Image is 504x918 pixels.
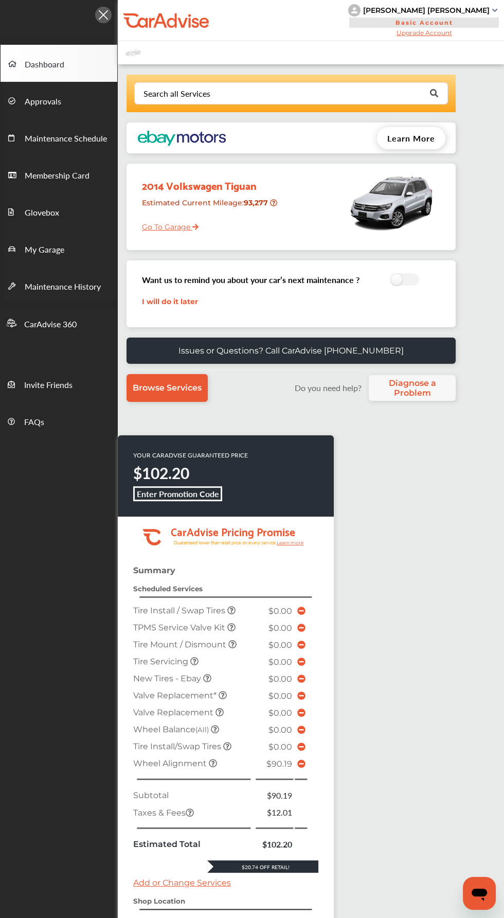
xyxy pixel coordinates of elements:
[134,169,285,194] div: 2014 Volkswagen Tiguan
[349,17,499,28] span: Basic Account
[25,243,64,257] span: My Garage
[24,416,44,429] span: FAQs
[25,132,107,146] span: Maintenance Schedule
[1,267,117,304] a: Maintenance History
[134,215,199,234] a: Go To Garage
[133,657,190,666] span: Tire Servicing
[348,4,361,16] img: knH8PDtVvWoAbQRylUukY18CTiRevjo20fAtgn5MLBQj4uumYvk2MzTtcAIzfGAtb1XOLVMAvhLuqoNAbL4reqehy0jehNKdM...
[268,674,292,684] span: $0.00
[133,640,228,649] span: Tire Mount / Dismount
[133,878,231,888] a: Add or Change Services
[463,877,496,910] iframe: Button to launch messaging window
[1,230,117,267] a: My Garage
[133,451,248,460] p: YOUR CARADVISE GUARANTEED PRICE
[174,539,277,546] tspan: Guaranteed lower than retail price on every service.
[133,383,202,393] span: Browse Services
[25,95,61,109] span: Approvals
[137,488,219,500] b: Enter Promotion Code
[142,274,359,286] h3: Want us to remind you about your car’s next maintenance ?
[207,863,318,871] div: $20.74 Off Retail!
[25,58,64,72] span: Dashboard
[290,382,366,394] label: Do you need help?
[268,725,292,735] span: $0.00
[127,374,208,402] a: Browse Services
[95,7,112,23] img: Icon.5fd9dcc7.svg
[1,82,117,119] a: Approvals
[127,338,456,364] a: Issues or Questions? Call CarAdvise [PHONE_NUMBER]
[133,674,203,683] span: New Tires - Ebay
[133,897,185,905] strong: Shop Location
[178,346,404,356] p: Issues or Questions? Call CarAdvise [PHONE_NUMBER]
[133,758,209,768] span: Wheel Alignment
[1,45,117,82] a: Dashboard
[125,46,141,59] img: placeholder_car.fcab19be.svg
[134,194,285,220] div: Estimated Current Mileage :
[268,708,292,718] span: $0.00
[133,606,227,615] span: Tire Install / Swap Tires
[1,119,117,156] a: Maintenance Schedule
[268,606,292,616] span: $0.00
[131,787,255,804] td: Subtotal
[133,462,189,484] strong: $102.20
[363,6,490,15] div: [PERSON_NAME] [PERSON_NAME]
[24,318,77,331] span: CarAdvise 360
[348,29,500,37] span: Upgrade Account
[25,280,101,294] span: Maintenance History
[255,836,295,853] td: $102.20
[171,522,295,540] tspan: CarAdvise Pricing Promise
[142,297,198,306] a: I will do it later
[24,379,73,392] span: Invite Friends
[195,726,209,734] small: (All)
[1,193,117,230] a: Glovebox
[133,808,194,818] span: Taxes & Fees
[133,691,219,700] span: Valve Replacement*
[277,540,304,545] tspan: Learn more
[143,90,210,98] div: Search all Services
[133,742,223,751] span: Tire Install/Swap Tires
[369,375,456,401] a: Diagnose a Problem
[133,585,203,593] strong: Scheduled Services
[133,623,227,632] span: TPMS Service Valve Kit
[348,169,435,236] img: mobile_9150_st0640_046.jpg
[1,156,117,193] a: Membership Card
[133,708,215,717] span: Valve Replacement
[492,9,497,12] img: sCxJUJ+qAmfqhQGDUl18vwLg4ZYJ6CxN7XmbOMBAAAAAElFTkSuQmCC
[25,169,89,183] span: Membership Card
[268,623,292,633] span: $0.00
[266,759,292,769] span: $90.19
[25,206,59,220] span: Glovebox
[244,198,270,207] strong: 93,277
[133,566,175,575] strong: Summary
[387,132,435,144] span: Learn More
[268,657,292,667] span: $0.00
[374,378,451,398] span: Diagnose a Problem
[268,640,292,650] span: $0.00
[268,691,292,701] span: $0.00
[131,836,255,853] td: Estimated Total
[255,804,295,821] td: $12.01
[255,787,295,804] td: $90.19
[133,725,211,734] span: Wheel Balance
[268,742,292,752] span: $0.00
